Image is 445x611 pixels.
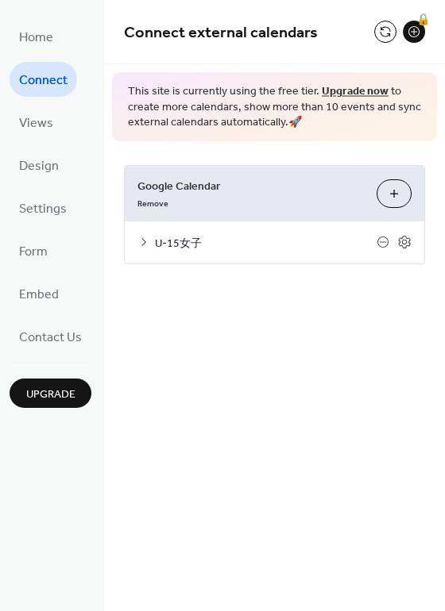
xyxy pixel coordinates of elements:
span: Upgrade [26,386,75,403]
span: Connect [19,68,68,94]
a: Home [10,19,63,54]
span: Settings [19,197,67,222]
a: Settings [10,190,76,225]
span: U-15女子 [155,235,377,252]
a: Contact Us [10,319,91,354]
a: Views [10,105,63,140]
span: Embed [19,282,59,308]
a: Upgrade now [322,81,389,102]
span: Design [19,154,59,179]
span: Google Calendar [137,178,364,194]
span: Form [19,240,48,265]
span: Remove [137,198,168,209]
a: Embed [10,276,68,311]
button: Upgrade [10,379,91,408]
a: Design [10,148,68,183]
span: Contact Us [19,325,82,351]
span: Views [19,111,53,136]
a: Form [10,233,57,268]
a: Connect [10,62,77,97]
span: This site is currently using the free tier. to create more calendars, show more than 10 events an... [128,84,421,131]
span: Connect external calendars [124,17,318,48]
span: Home [19,25,53,51]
